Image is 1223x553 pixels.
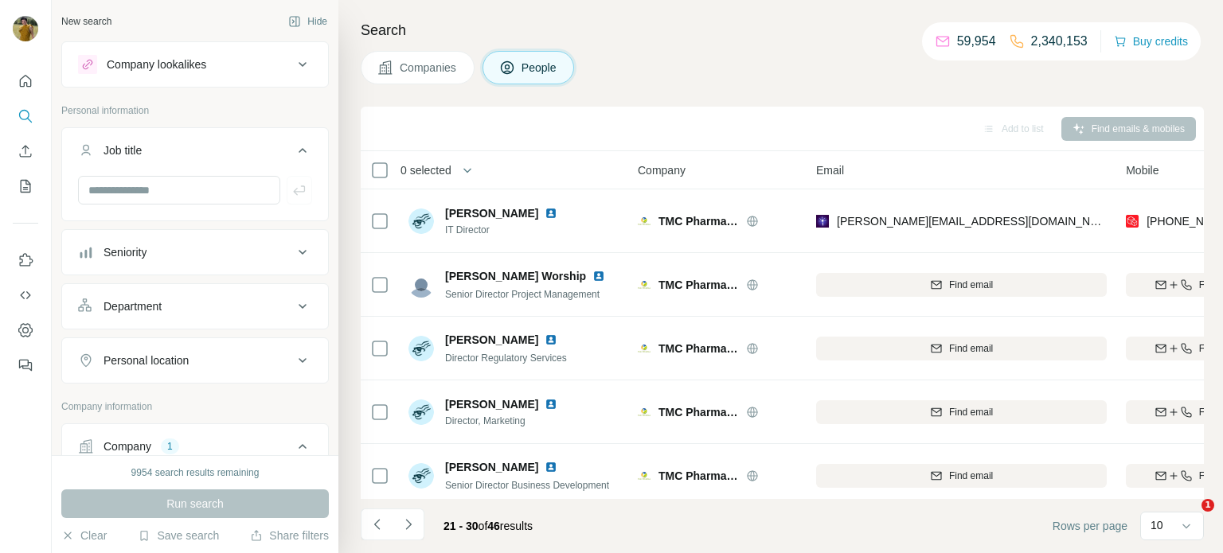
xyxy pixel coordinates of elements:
iframe: Intercom live chat [1169,499,1207,537]
span: Senior Director Project Management [445,289,600,300]
span: Director, Marketing [445,414,564,428]
button: Share filters [250,528,329,543]
button: Seniority [62,233,328,271]
button: Company1 [62,427,328,472]
img: Avatar [408,399,434,425]
span: TMC Pharma Services [658,213,738,229]
span: 1 [1202,499,1214,512]
button: Enrich CSV [13,137,38,166]
div: New search [61,14,111,29]
img: Avatar [408,463,434,489]
span: [PERSON_NAME] [445,396,538,412]
span: [PERSON_NAME] [445,205,538,221]
button: Job title [62,131,328,176]
h4: Search [361,19,1204,41]
span: IT Director [445,223,564,237]
span: TMC Pharma Services [658,341,738,356]
img: LinkedIn logo [545,207,557,220]
button: Navigate to previous page [361,508,393,540]
img: Avatar [13,16,38,41]
img: provider prospeo logo [1126,213,1139,229]
p: Personal information [61,103,329,118]
span: [PERSON_NAME][EMAIL_ADDRESS][DOMAIN_NAME] [837,215,1117,228]
img: Logo of TMC Pharma Services [638,215,651,228]
img: Avatar [408,272,434,298]
button: Find email [816,273,1107,297]
button: Feedback [13,351,38,380]
img: LinkedIn logo [545,461,557,473]
span: Companies [400,60,458,76]
span: 21 - 30 [443,520,479,532]
span: [PERSON_NAME] [445,459,538,475]
button: Dashboard [13,316,38,345]
div: Seniority [104,244,147,260]
button: Find email [816,400,1107,424]
button: Department [62,287,328,325]
span: Find email [949,469,993,483]
img: LinkedIn logo [545,398,557,411]
img: Logo of TMC Pharma Services [638,469,651,482]
div: Department [104,298,162,314]
div: Company lookalikes [107,56,206,72]
button: Hide [277,10,338,33]
img: Avatar [408,208,434,234]
button: My lists [13,172,38,201]
span: TMC Pharma Services [658,404,738,420]
span: Rows per page [1053,518,1127,534]
img: provider leadmagic logo [816,213,829,229]
div: Personal location [104,352,189,368]
button: Company lookalikes [62,45,328,84]
span: Senior Director Business Development [445,480,609,491]
button: Use Surfe on LinkedIn [13,246,38,275]
img: Avatar [408,336,434,361]
button: Personal location [62,341,328,380]
span: [PERSON_NAME] Worship [445,268,586,284]
button: Buy credits [1114,30,1188,53]
span: Mobile [1126,162,1159,178]
span: Director Regulatory Services [445,352,567,364]
span: Find email [949,405,993,419]
button: Use Surfe API [13,281,38,310]
div: Company [104,438,151,454]
span: Email [816,162,844,178]
span: TMC Pharma Services [658,468,738,484]
p: 2,340,153 [1031,32,1088,51]
span: People [522,60,558,76]
span: Find email [949,341,993,356]
div: 1 [161,439,179,454]
span: Company [638,162,686,178]
button: Navigate to next page [393,508,424,540]
img: Logo of TMC Pharma Services [638,278,651,291]
span: of [479,520,488,532]
span: 0 selected [401,162,451,178]
span: results [443,520,533,532]
button: Quick start [13,67,38,95]
div: Job title [104,142,142,158]
span: [PERSON_NAME] [445,332,538,348]
button: Find email [816,464,1107,488]
p: 10 [1151,517,1163,533]
img: Logo of TMC Pharma Services [638,342,651,355]
p: 59,954 [957,32,996,51]
img: LinkedIn logo [592,270,605,282]
p: Company information [61,399,329,414]
button: Save search [138,528,219,543]
span: 46 [487,520,500,532]
span: TMC Pharma Services [658,277,738,293]
button: Clear [61,528,107,543]
button: Find email [816,337,1107,360]
button: Search [13,102,38,130]
img: LinkedIn logo [545,333,557,346]
img: Logo of TMC Pharma Services [638,406,651,419]
div: 9954 search results remaining [131,465,260,480]
span: Find email [949,278,993,292]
